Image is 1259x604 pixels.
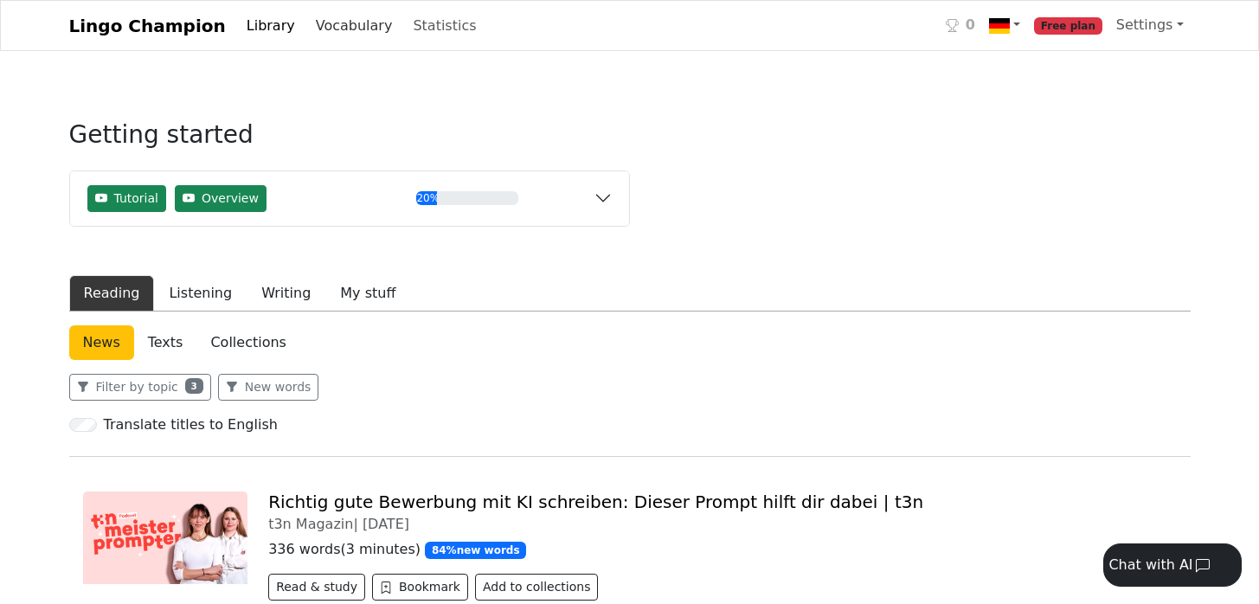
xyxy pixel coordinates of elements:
h3: Getting started [69,120,630,164]
button: Read & study [268,574,365,601]
button: Add to collections [475,574,599,601]
button: Reading [69,275,155,312]
div: Chat with AI [1108,555,1192,575]
div: 20% [416,191,436,205]
a: Vocabulary [309,9,400,43]
span: Free plan [1034,17,1102,35]
a: Free plan [1027,8,1109,43]
span: Tutorial [114,190,158,208]
a: News [69,325,134,360]
span: 0 [966,15,975,35]
a: Library [240,9,302,43]
button: Listening [154,275,247,312]
a: Texts [134,325,197,360]
button: My stuff [325,275,410,312]
a: Collections [196,325,299,360]
a: Richtig gute Bewerbung mit KI schreiben: Dieser Prompt hilft dir dabei | t3n [268,492,923,512]
button: Filter by topic3 [69,374,211,401]
button: Overview [175,185,267,212]
button: Bookmark [372,574,468,601]
div: t3n Magazin | [268,516,1176,532]
p: 336 words ( 3 minutes ) [268,539,1176,560]
h6: Translate titles to English [104,416,278,433]
button: New words [218,374,319,401]
a: Settings [1109,8,1191,42]
span: 84 % new words [425,542,526,559]
span: 3 [185,378,203,394]
a: Lingo Champion [69,9,226,43]
button: Writing [247,275,325,312]
button: Chat with AI [1103,543,1242,587]
a: 0 [939,8,982,43]
a: Statistics [406,9,483,43]
span: [DATE] [363,516,409,532]
img: t3n_Podcast_MeisterPrompter_Teaserbild-1.png [83,492,248,584]
img: de.svg [989,16,1010,36]
a: Read & study [268,582,372,598]
button: Tutorial [87,185,166,212]
button: TutorialOverview20% [70,171,629,226]
span: Overview [202,190,259,208]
